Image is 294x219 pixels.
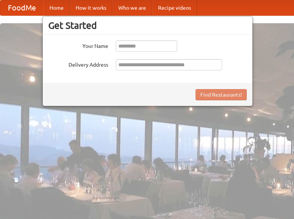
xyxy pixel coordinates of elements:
[152,0,197,15] a: Recipe videos
[48,20,247,31] h3: Get Started
[196,89,247,100] button: Find Restaurants!
[70,0,112,15] a: How it works
[0,0,43,15] a: FoodMe
[48,40,108,50] label: Your Name
[112,0,152,15] a: Who we are
[43,0,70,15] a: Home
[48,59,108,69] label: Delivery Address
